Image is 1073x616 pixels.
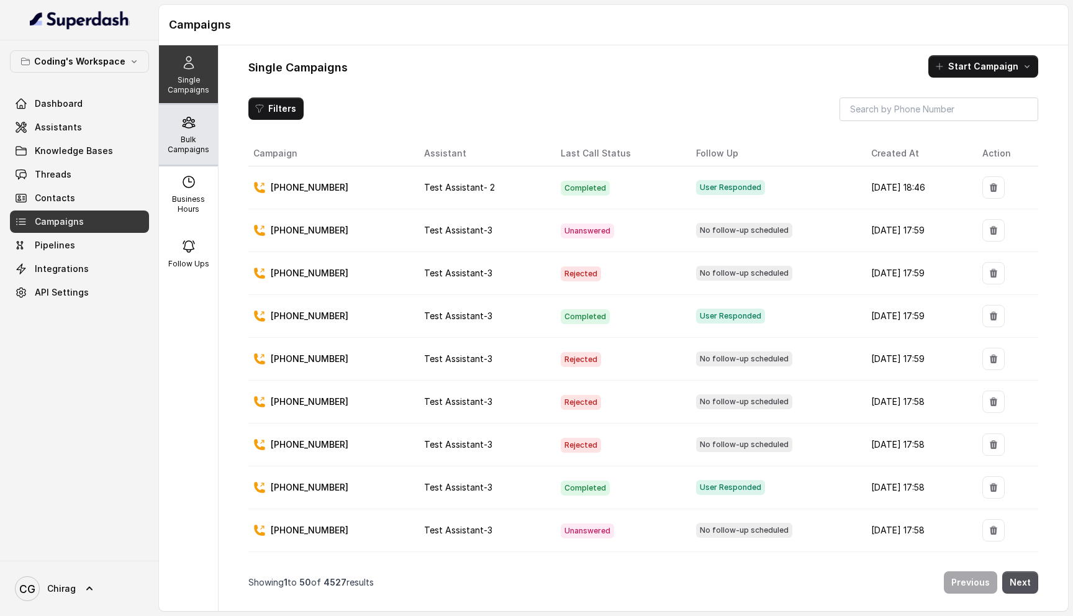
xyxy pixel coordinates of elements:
[271,181,348,194] p: [PHONE_NUMBER]
[30,10,130,30] img: light.svg
[696,480,765,495] span: User Responded
[10,163,149,186] a: Threads
[271,396,348,408] p: [PHONE_NUMBER]
[10,187,149,209] a: Contacts
[861,141,972,166] th: Created At
[696,266,792,281] span: No follow-up scheduled
[34,54,125,69] p: Coding's Workspace
[35,192,75,204] span: Contacts
[861,509,972,552] td: [DATE] 17:58
[861,552,972,595] td: [DATE] 17:58
[271,310,348,322] p: [PHONE_NUMBER]
[424,182,495,192] span: Test Assistant- 2
[561,352,601,367] span: Rejected
[561,224,614,238] span: Unanswered
[424,353,492,364] span: Test Assistant-3
[299,577,311,587] span: 50
[47,582,76,595] span: Chirag
[424,268,492,278] span: Test Assistant-3
[861,381,972,423] td: [DATE] 17:58
[696,523,792,538] span: No follow-up scheduled
[164,75,213,95] p: Single Campaigns
[35,97,83,110] span: Dashboard
[561,266,601,281] span: Rejected
[10,571,149,606] a: Chirag
[424,310,492,321] span: Test Assistant-3
[861,466,972,509] td: [DATE] 17:58
[1002,571,1038,594] button: Next
[164,135,213,155] p: Bulk Campaigns
[561,481,610,496] span: Completed
[35,168,71,181] span: Threads
[10,211,149,233] a: Campaigns
[424,482,492,492] span: Test Assistant-3
[168,259,209,269] p: Follow Ups
[10,50,149,73] button: Coding's Workspace
[424,525,492,535] span: Test Assistant-3
[35,121,82,134] span: Assistants
[248,97,304,120] button: Filters
[248,564,1038,601] nav: Pagination
[561,309,610,324] span: Completed
[10,116,149,138] a: Assistants
[164,194,213,214] p: Business Hours
[10,258,149,280] a: Integrations
[35,263,89,275] span: Integrations
[861,252,972,295] td: [DATE] 17:59
[561,181,610,196] span: Completed
[424,439,492,450] span: Test Assistant-3
[696,223,792,238] span: No follow-up scheduled
[861,166,972,209] td: [DATE] 18:46
[414,141,551,166] th: Assistant
[561,395,601,410] span: Rejected
[861,209,972,252] td: [DATE] 17:59
[696,180,765,195] span: User Responded
[271,524,348,537] p: [PHONE_NUMBER]
[35,286,89,299] span: API Settings
[10,234,149,256] a: Pipelines
[861,338,972,381] td: [DATE] 17:59
[271,438,348,451] p: [PHONE_NUMBER]
[248,576,374,589] p: Showing to of results
[284,577,287,587] span: 1
[561,438,601,453] span: Rejected
[861,295,972,338] td: [DATE] 17:59
[686,141,861,166] th: Follow Up
[271,224,348,237] p: [PHONE_NUMBER]
[35,239,75,251] span: Pipelines
[551,141,687,166] th: Last Call Status
[928,55,1038,78] button: Start Campaign
[696,309,765,324] span: User Responded
[19,582,35,596] text: CG
[424,225,492,235] span: Test Assistant-3
[271,481,348,494] p: [PHONE_NUMBER]
[944,571,997,594] button: Previous
[840,97,1038,121] input: Search by Phone Number
[10,93,149,115] a: Dashboard
[861,423,972,466] td: [DATE] 17:58
[248,58,348,78] h1: Single Campaigns
[972,141,1038,166] th: Action
[561,523,614,538] span: Unanswered
[424,396,492,407] span: Test Assistant-3
[35,145,113,157] span: Knowledge Bases
[271,353,348,365] p: [PHONE_NUMBER]
[324,577,346,587] span: 4527
[35,215,84,228] span: Campaigns
[10,281,149,304] a: API Settings
[696,394,792,409] span: No follow-up scheduled
[248,141,414,166] th: Campaign
[10,140,149,162] a: Knowledge Bases
[271,267,348,279] p: [PHONE_NUMBER]
[696,437,792,452] span: No follow-up scheduled
[696,351,792,366] span: No follow-up scheduled
[169,15,1058,35] h1: Campaigns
